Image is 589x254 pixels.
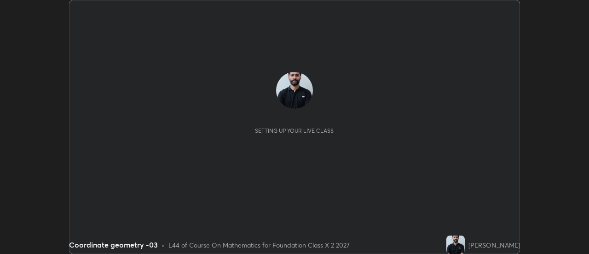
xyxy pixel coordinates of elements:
div: Setting up your live class [255,127,334,134]
div: [PERSON_NAME] [468,240,520,250]
div: • [162,240,165,250]
div: Coordinate geometry -03 [69,239,158,250]
img: e085ba1f86984e2686c0a7d087b7734a.jpg [446,236,465,254]
img: e085ba1f86984e2686c0a7d087b7734a.jpg [276,72,313,109]
div: L44 of Course On Mathematics for Foundation Class X 2 2027 [168,240,350,250]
